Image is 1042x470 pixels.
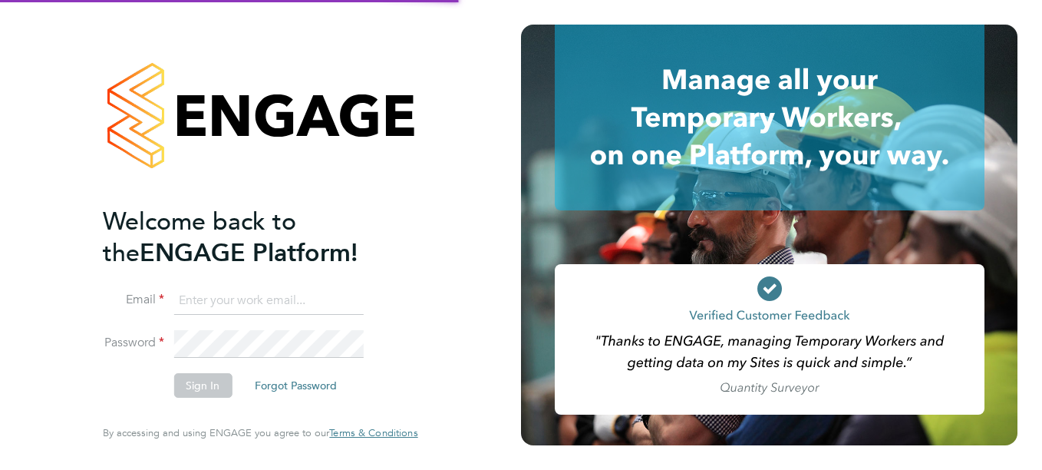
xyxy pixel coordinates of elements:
h2: ENGAGE Platform! [103,206,402,269]
span: Welcome back to the [103,207,296,268]
span: By accessing and using ENGAGE you agree to our [103,426,417,439]
input: Enter your work email... [173,287,363,315]
label: Email [103,292,164,308]
label: Password [103,335,164,351]
button: Sign In [173,373,232,398]
a: Terms & Conditions [329,427,417,439]
button: Forgot Password [242,373,349,398]
span: Terms & Conditions [329,426,417,439]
